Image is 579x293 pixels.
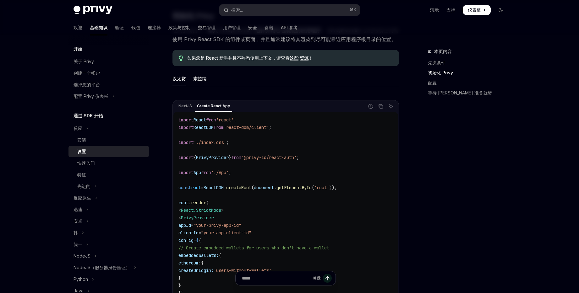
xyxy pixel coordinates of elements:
span: < [178,207,181,213]
span: ; [234,117,236,123]
font: 创建一个帐户 [74,70,100,76]
button: 复制代码块中的内容 [377,102,385,110]
a: 特征 [68,169,149,180]
span: ; [226,140,229,145]
span: = [199,230,201,236]
a: 仪表板 [463,5,491,15]
font: 欢迎 [74,25,82,30]
font: 特征 [77,172,86,177]
span: 'users-without-wallets' [214,268,271,273]
span: '@privy-io/react-auth' [241,155,297,160]
span: { [196,237,199,243]
font: NodeJS [74,253,90,258]
span: ethereum: [178,260,201,266]
button: 切换 NodeJS 部分 [68,250,149,262]
span: ReactDOM [194,125,214,130]
span: > [221,207,224,213]
span: } [229,155,231,160]
a: 快速入门 [68,157,149,169]
font: 安卓 [74,218,82,224]
font: NodeJS（服务器身份验证） [74,265,130,270]
font: 先进的 [77,184,90,189]
a: 配置 [428,78,511,88]
font: 交易管理 [198,25,216,30]
font: API 参考 [281,25,298,30]
font: 连接器 [148,25,161,30]
span: React [194,117,206,123]
font: 快速入门 [77,160,95,166]
span: ( [206,200,209,205]
font: 食谱 [265,25,273,30]
font: 关于 Privy [74,59,94,64]
a: 关于 Privy [68,56,149,67]
font: Python [74,276,88,282]
font: 反应原生 [74,195,91,200]
span: from [201,170,211,175]
font: 初始化 Privy [428,70,453,75]
span: config [178,237,194,243]
a: 设置 [68,146,149,157]
span: { [194,155,196,160]
span: = [201,185,204,190]
font: 迅速 [74,207,82,212]
font: 设置 [77,149,86,154]
font: 开始 [74,46,82,51]
span: import [178,155,194,160]
font: 钱包 [131,25,140,30]
span: < [178,215,181,221]
font: 仪表板 [468,7,481,13]
img: 深色标志 [74,6,112,14]
a: 欢迎 [74,20,82,35]
button: 切换暗模式 [496,5,506,15]
a: 等待 [PERSON_NAME] 准备就绪 [428,88,511,98]
span: PrivyProvider [196,155,229,160]
button: 切换 Python 部分 [68,274,149,285]
a: 演示 [430,7,439,13]
font: 政策与控制 [168,25,190,30]
span: import [178,170,194,175]
font: 资源 [300,55,309,61]
input: 提问... [242,271,310,285]
span: root [178,200,188,205]
font: 以太坊 [172,76,186,81]
span: "your-app-client-id" [201,230,251,236]
span: import [178,125,194,130]
span: // Create embedded wallets for users who don't have a wallet [178,245,329,251]
a: 连接器 [148,20,161,35]
span: { [219,253,221,258]
font: 用户管理 [223,25,241,30]
span: createOnLogin: [178,268,214,273]
font: 统一 [74,242,82,247]
font: 本页内容 [434,49,452,54]
button: 切换 React 部分 [68,123,149,134]
font: 验证 [115,25,124,30]
span: ; [297,155,299,160]
span: 'react' [216,117,234,123]
span: 'root' [314,185,329,190]
button: 切换 Flutter 部分 [68,227,149,238]
span: getElementById [276,185,312,190]
button: 切换高级部分 [68,181,149,192]
a: 创建一个帐户 [68,67,149,79]
a: 钱包 [131,20,140,35]
span: './App' [211,170,229,175]
span: = [194,237,196,243]
font: K [353,8,356,12]
span: render [191,200,206,205]
button: 切换 Unity 部分 [68,239,149,250]
a: 政策与控制 [168,20,190,35]
font: 支持 [446,7,455,13]
a: 先决条件 [428,58,511,68]
span: const [178,185,191,190]
button: 询问人工智能 [387,102,395,110]
span: . [188,200,191,205]
span: createRoot [226,185,251,190]
font: 这些 [290,55,298,61]
a: 初始化 Privy [428,68,511,78]
font: 如果您是 React 新手并且不熟悉使用上下文，请查看 [187,55,290,61]
font: 扑 [74,230,78,235]
span: import [178,140,194,145]
span: ; [229,170,231,175]
span: ; [269,125,271,130]
span: ( [312,185,314,190]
